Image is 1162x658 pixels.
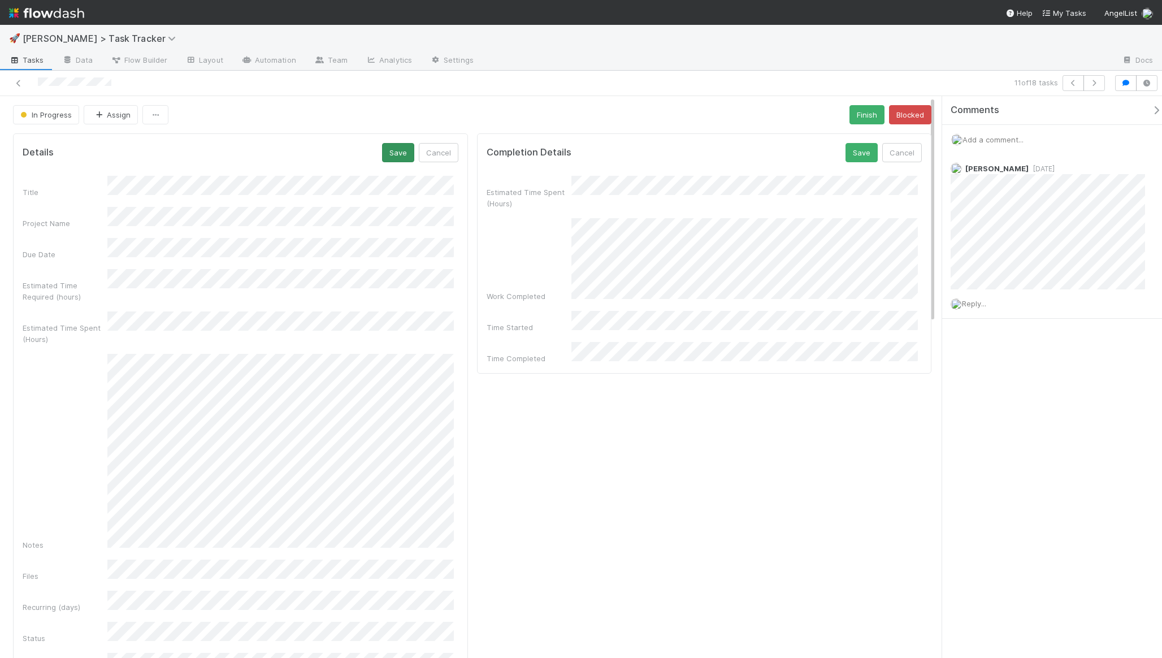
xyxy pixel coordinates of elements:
img: avatar_8e0a024e-b700-4f9f-aecf-6f1e79dccd3c.png [951,298,962,310]
div: Title [23,187,107,198]
div: Time Completed [487,353,571,364]
img: avatar_8e0a024e-b700-4f9f-aecf-6f1e79dccd3c.png [1142,8,1153,19]
div: Estimated Time Required (hours) [23,280,107,302]
span: 🚀 [9,33,20,43]
button: Blocked [889,105,931,124]
a: Automation [232,52,305,70]
div: Work Completed [487,291,571,302]
span: Flow Builder [111,54,167,66]
a: Layout [176,52,232,70]
a: Docs [1113,52,1162,70]
span: Reply... [962,299,986,308]
a: Settings [421,52,483,70]
img: logo-inverted-e16ddd16eac7371096b0.svg [9,3,84,23]
span: AngelList [1104,8,1137,18]
h5: Completion Details [487,147,571,158]
img: avatar_8e0a024e-b700-4f9f-aecf-6f1e79dccd3c.png [951,134,962,145]
div: Files [23,570,107,582]
span: [PERSON_NAME] > Task Tracker [23,33,181,44]
button: Save [846,143,878,162]
button: Cancel [882,143,922,162]
a: My Tasks [1042,7,1086,19]
span: 11 of 18 tasks [1014,77,1058,88]
h5: Details [23,147,54,158]
div: Due Date [23,249,107,260]
span: [DATE] [1029,164,1055,173]
div: Estimated Time Spent (Hours) [487,187,571,209]
a: Team [305,52,357,70]
a: Analytics [357,52,421,70]
div: Status [23,633,107,644]
button: Finish [849,105,884,124]
span: Tasks [9,54,44,66]
a: Data [53,52,102,70]
span: In Progress [18,110,72,119]
div: Help [1005,7,1033,19]
a: Flow Builder [102,52,176,70]
span: My Tasks [1042,8,1086,18]
div: Time Started [487,322,571,333]
div: Estimated Time Spent (Hours) [23,322,107,345]
button: Cancel [419,143,458,162]
span: [PERSON_NAME] [965,164,1029,173]
div: Project Name [23,218,107,229]
button: Assign [84,105,138,124]
div: Notes [23,539,107,551]
button: Save [382,143,414,162]
div: Recurring (days) [23,601,107,613]
button: In Progress [13,105,79,124]
img: avatar_8e0a024e-b700-4f9f-aecf-6f1e79dccd3c.png [951,163,962,174]
span: Add a comment... [962,135,1024,144]
span: Comments [951,105,999,116]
